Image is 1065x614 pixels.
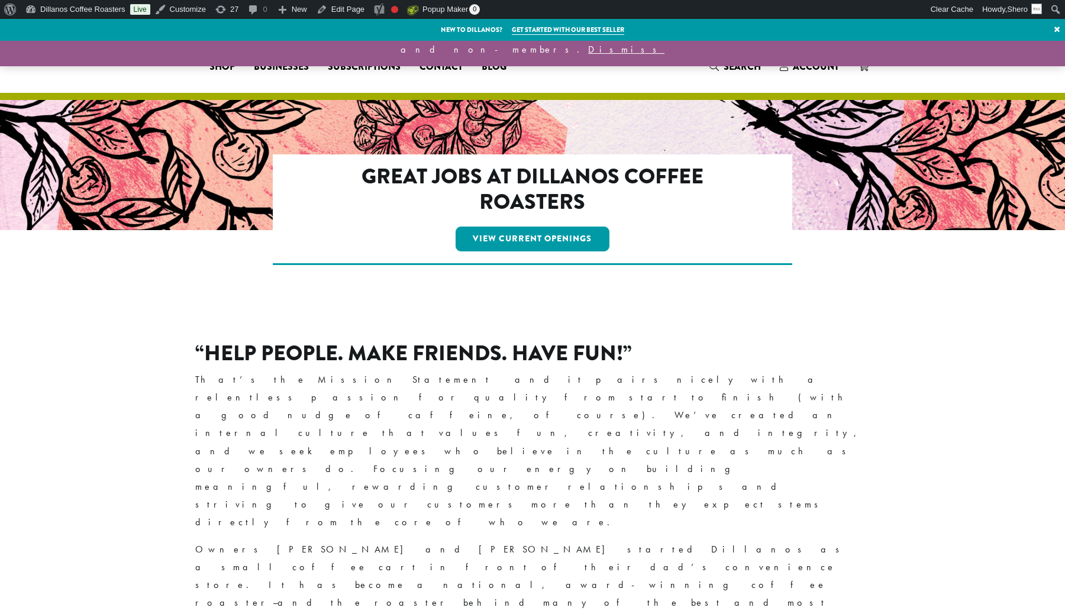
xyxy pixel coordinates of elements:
[700,57,770,76] a: Search
[724,60,761,73] span: Search
[1049,19,1065,40] a: ×
[209,60,235,75] span: Shop
[482,60,506,75] span: Blog
[512,25,624,35] a: Get started with our best seller
[324,164,741,215] h2: Great Jobs at Dillanos Coffee Roasters
[195,371,870,531] p: That’s the Mission Statement and it pairs nicely with a relentless passion for quality from start...
[456,227,610,251] a: View Current Openings
[1007,5,1028,14] span: Shero
[130,4,150,15] a: Live
[254,60,309,75] span: Businesses
[200,57,244,76] a: Shop
[328,60,401,75] span: Subscriptions
[469,4,480,15] span: 0
[419,60,463,75] span: Contact
[588,43,664,56] a: Dismiss
[391,6,398,13] div: Focus keyphrase not set
[793,60,839,73] span: Account
[195,341,870,366] h2: “Help People. Make Friends. Have Fun!”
